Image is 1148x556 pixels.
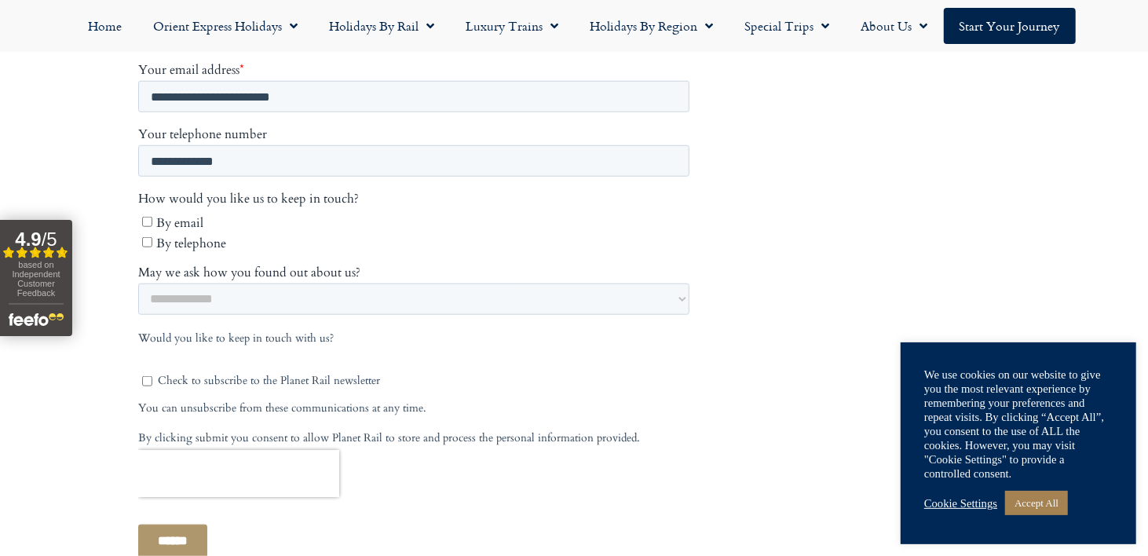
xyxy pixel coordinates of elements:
[73,8,138,44] a: Home
[729,8,846,44] a: Special Trips
[279,351,359,368] span: Your last name
[575,8,729,44] a: Holidays by Region
[8,8,1140,44] nav: Menu
[944,8,1076,44] a: Start your Journey
[924,368,1113,481] div: We use cookies on our website to give you the most relevant experience by remembering your prefer...
[314,8,451,44] a: Holidays by Rail
[846,8,944,44] a: About Us
[924,496,997,510] a: Cookie Settings
[451,8,575,44] a: Luxury Trains
[138,8,314,44] a: Orient Express Holidays
[1005,491,1068,515] a: Accept All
